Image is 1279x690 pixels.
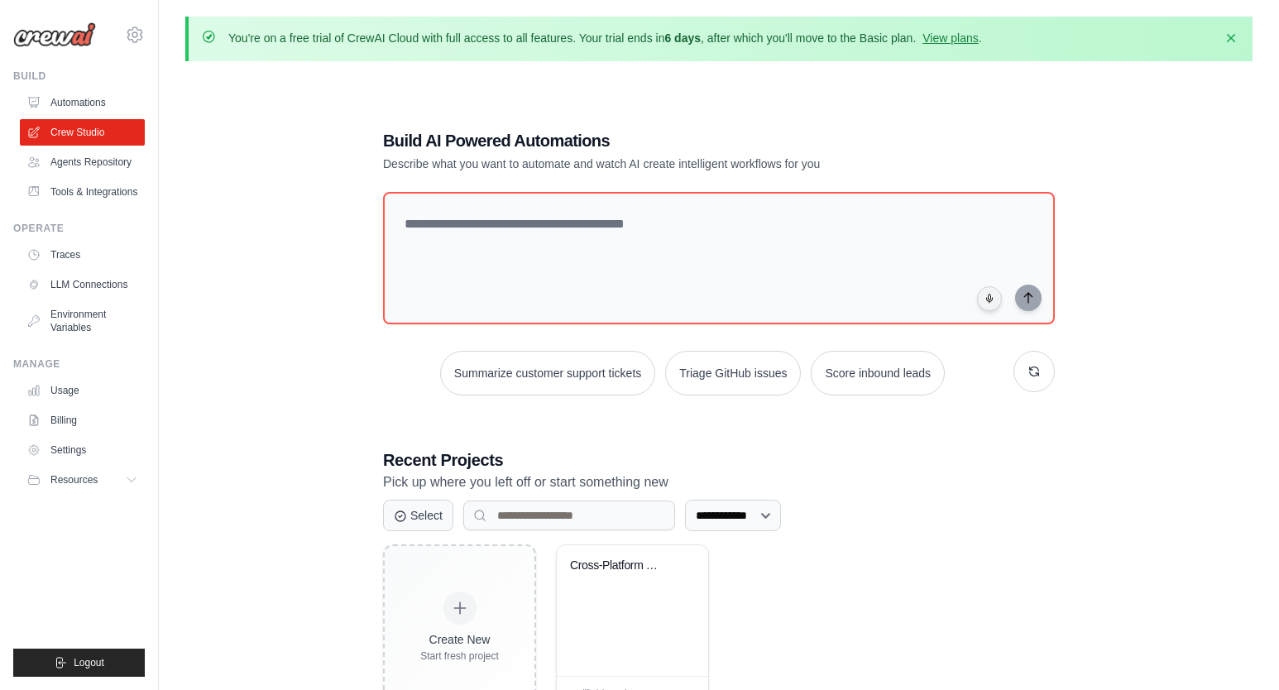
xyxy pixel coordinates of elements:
a: View plans [922,31,978,45]
button: Click to speak your automation idea [977,286,1002,311]
a: Crew Studio [20,119,145,146]
div: Operate [13,222,145,235]
div: Build [13,69,145,83]
strong: 6 days [664,31,701,45]
div: Manage [13,357,145,371]
a: Automations [20,89,145,116]
a: LLM Connections [20,271,145,298]
h1: Build AI Powered Automations [383,129,939,152]
a: Agents Repository [20,149,145,175]
a: Usage [20,377,145,404]
p: Describe what you want to automate and watch AI create intelligent workflows for you [383,156,939,172]
button: Get new suggestions [1013,351,1055,392]
a: Billing [20,407,145,434]
img: Logo [13,22,96,47]
span: Logout [74,656,104,669]
h3: Recent Projects [383,448,1055,472]
button: Summarize customer support tickets [440,351,655,395]
button: Logout [13,649,145,677]
a: Environment Variables [20,301,145,341]
div: Cross-Platform Timer App Development Suite [570,558,670,573]
button: Select [383,500,453,531]
button: Triage GitHub issues [665,351,801,395]
span: Resources [50,473,98,486]
a: Traces [20,242,145,268]
p: You're on a free trial of CrewAI Cloud with full access to all features. Your trial ends in , aft... [228,30,982,46]
button: Resources [20,467,145,493]
button: Score inbound leads [811,351,945,395]
div: Start fresh project [420,649,499,663]
a: Settings [20,437,145,463]
p: Pick up where you left off or start something new [383,472,1055,493]
div: Create New [420,631,499,648]
a: Tools & Integrations [20,179,145,205]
